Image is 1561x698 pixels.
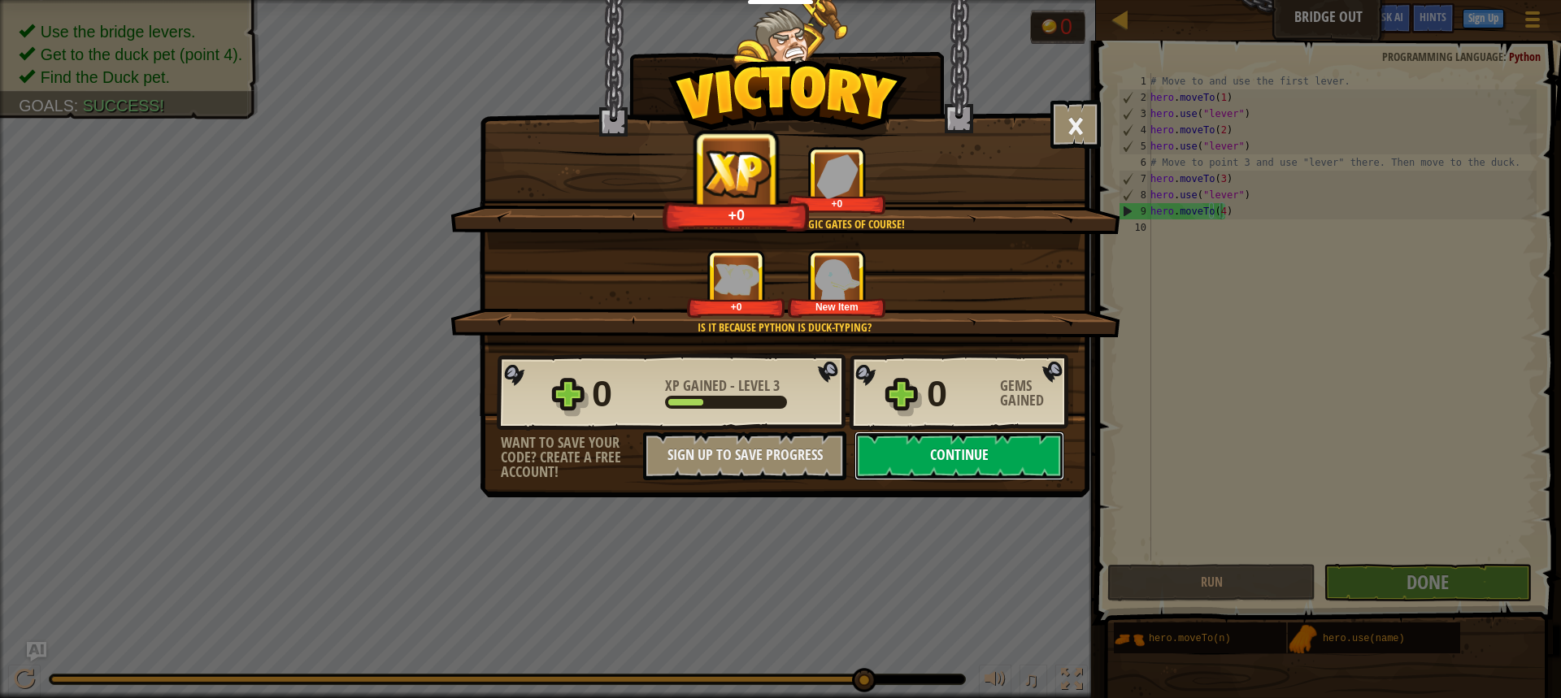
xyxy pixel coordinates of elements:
[735,375,773,396] span: Level
[698,145,777,201] img: XP Gained
[501,436,643,479] div: Want to save your code? Create a free account!
[690,301,782,313] div: +0
[665,375,730,396] span: XP Gained
[816,154,859,198] img: Gems Gained
[714,263,759,295] img: XP Gained
[592,368,655,420] div: 0
[528,216,1041,232] div: What is better than gates? Logic gates of course!
[791,301,883,313] div: New Item
[854,431,1064,480] button: Continue
[1000,379,1073,408] div: Gems Gained
[643,431,846,480] button: Sign Up to Save Progress
[927,368,990,420] div: 0
[665,379,780,393] div: -
[528,319,1041,336] div: Is it because Python is duck-typing?
[791,197,883,210] div: +0
[815,257,859,301] img: New Item
[1050,100,1101,149] button: ×
[667,60,907,141] img: Victory
[773,375,780,396] span: 3
[667,206,806,224] div: +0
